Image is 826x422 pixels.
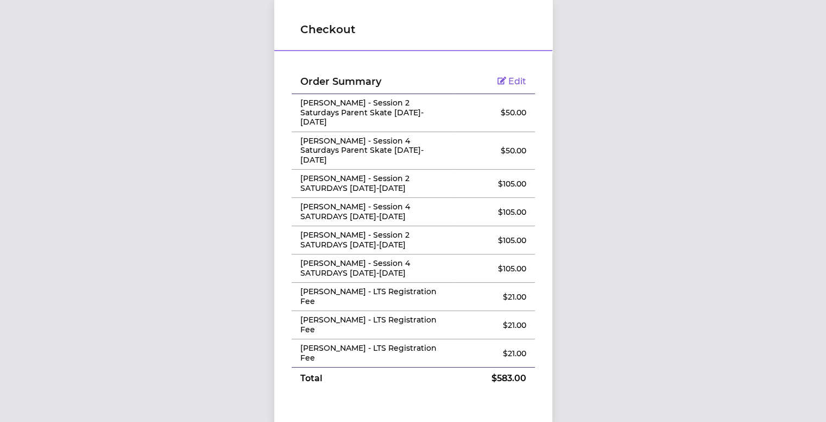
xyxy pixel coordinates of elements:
[462,263,526,274] p: $ 105.00
[462,372,526,385] p: $ 583.00
[508,76,526,86] span: Edit
[462,145,526,156] p: $ 50.00
[300,315,445,334] p: [PERSON_NAME] - LTS Registration Fee
[300,344,445,363] p: [PERSON_NAME] - LTS Registration Fee
[300,202,445,221] p: [PERSON_NAME] - Session 4 SATURDAYS [DATE]-[DATE]
[300,287,445,306] p: [PERSON_NAME] - LTS Registration Fee
[462,178,526,189] p: $ 105.00
[462,207,526,218] p: $ 105.00
[462,107,526,118] p: $ 50.00
[300,136,445,165] p: [PERSON_NAME] - Session 4 Saturdays Parent Skate [DATE]-[DATE]
[497,76,526,86] a: Edit
[300,231,445,250] p: [PERSON_NAME] - Session 2 SATURDAYS [DATE]-[DATE]
[300,98,445,127] p: [PERSON_NAME] - Session 2 Saturdays Parent Skate [DATE]-[DATE]
[300,22,526,37] h1: Checkout
[292,368,454,390] td: Total
[462,291,526,302] p: $ 21.00
[462,235,526,246] p: $ 105.00
[300,259,445,278] p: [PERSON_NAME] - Session 4 SATURDAYS [DATE]-[DATE]
[300,174,445,193] p: [PERSON_NAME] - Session 2 SATURDAYS [DATE]-[DATE]
[462,320,526,331] p: $ 21.00
[462,348,526,359] p: $ 21.00
[300,74,445,89] h2: Order Summary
